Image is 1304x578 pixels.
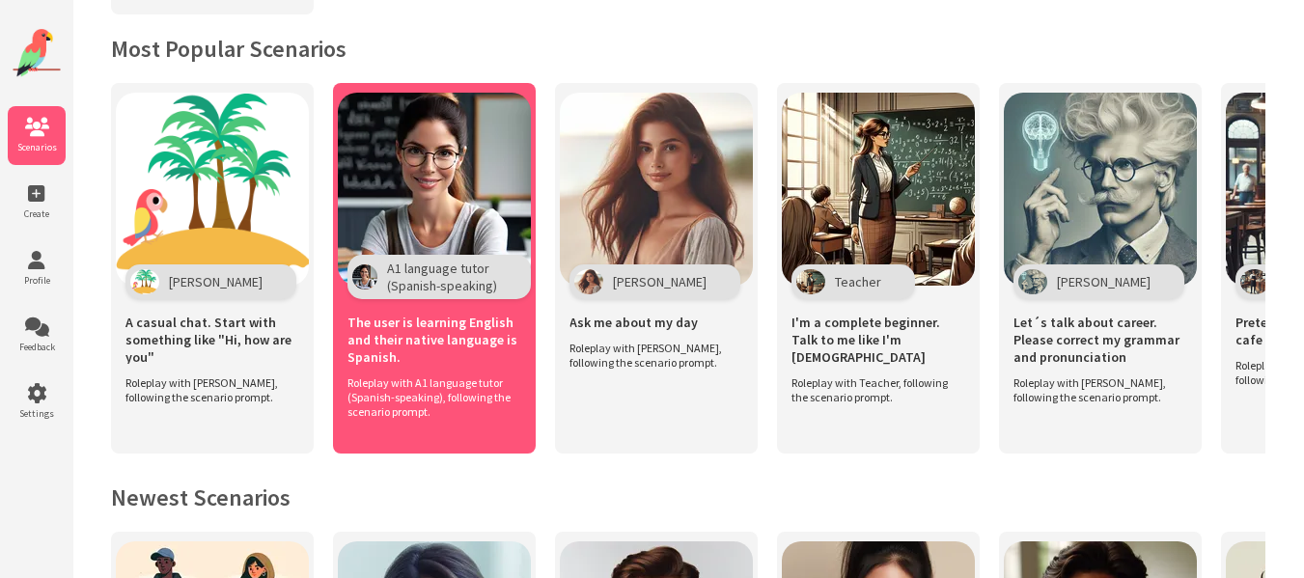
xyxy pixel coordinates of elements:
img: Character [574,269,603,294]
span: I'm a complete beginner. Talk to me like I'm [DEMOGRAPHIC_DATA] [791,314,965,366]
span: Roleplay with [PERSON_NAME], following the scenario prompt. [1013,375,1178,404]
span: Create [8,207,66,220]
span: Ask me about my day [569,314,698,331]
span: A1 language tutor (Spanish-speaking) [387,260,497,294]
span: Let´s talk about career. Please correct my grammar and pronunciation [1013,314,1187,366]
span: Profile [8,274,66,287]
span: [PERSON_NAME] [1057,273,1151,290]
img: Scenario Image [116,93,309,286]
span: The user is learning English and their native language is Spanish. [347,314,521,366]
h2: Most Popular Scenarios [111,34,1265,64]
img: Character [130,269,159,294]
img: Website Logo [13,29,61,77]
img: Character [352,264,377,289]
span: Roleplay with [PERSON_NAME], following the scenario prompt. [125,375,290,404]
span: Scenarios [8,141,66,153]
span: Roleplay with A1 language tutor (Spanish-speaking), following the scenario prompt. [347,375,512,419]
img: Scenario Image [1004,93,1197,286]
span: A casual chat. Start with something like "Hi, how are you" [125,314,299,366]
img: Scenario Image [782,93,975,286]
img: Character [1018,269,1047,294]
img: Scenario Image [560,93,753,286]
span: Feedback [8,341,66,353]
img: Scenario Image [338,93,531,286]
span: Settings [8,407,66,420]
span: Roleplay with [PERSON_NAME], following the scenario prompt. [569,341,734,370]
h2: Newest Scenarios [111,482,1265,512]
img: Character [796,269,825,294]
span: [PERSON_NAME] [169,273,263,290]
span: Teacher [835,273,881,290]
span: [PERSON_NAME] [613,273,707,290]
img: Character [1240,269,1269,294]
span: Roleplay with Teacher, following the scenario prompt. [791,375,956,404]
